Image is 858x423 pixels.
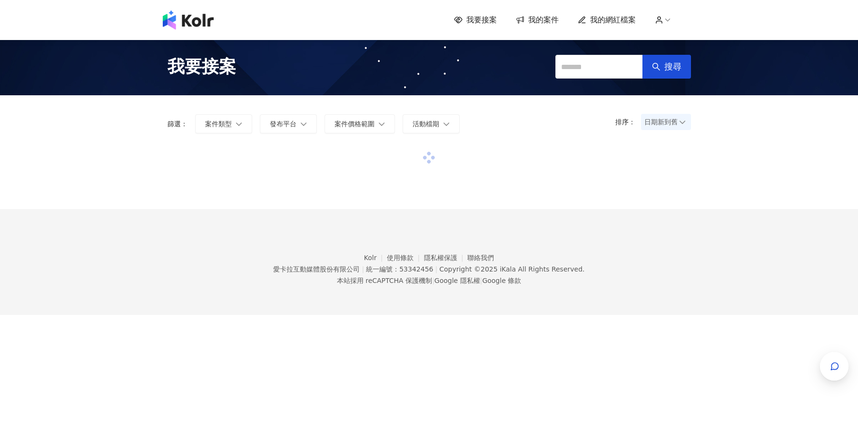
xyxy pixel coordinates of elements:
[260,114,317,133] button: 發布平台
[387,254,424,262] a: 使用條款
[467,254,494,262] a: 聯絡我們
[270,120,296,128] span: 發布平台
[528,15,559,25] span: 我的案件
[205,120,232,128] span: 案件類型
[325,114,395,133] button: 案件價格範圍
[500,265,516,273] a: iKala
[435,265,437,273] span: |
[652,62,661,71] span: search
[273,265,360,273] div: 愛卡拉互動媒體股份有限公司
[403,114,460,133] button: 活動檔期
[434,277,480,284] a: Google 隱私權
[168,55,236,79] span: 我要接案
[163,10,214,30] img: logo
[482,277,521,284] a: Google 條款
[364,254,387,262] a: Kolr
[642,55,691,79] button: 搜尋
[168,120,187,128] p: 篩選：
[516,15,559,25] a: 我的案件
[590,15,636,25] span: 我的網紅檔案
[480,277,483,284] span: |
[578,15,636,25] a: 我的網紅檔案
[424,254,468,262] a: 隱私權保護
[432,277,434,284] span: |
[466,15,497,25] span: 我要接案
[439,265,584,273] div: Copyright © 2025 All Rights Reserved.
[615,118,641,126] p: 排序：
[195,114,252,133] button: 案件類型
[454,15,497,25] a: 我要接案
[413,120,439,128] span: 活動檔期
[366,265,433,273] div: 統一編號：53342456
[664,61,681,72] span: 搜尋
[335,120,375,128] span: 案件價格範圍
[337,275,521,286] span: 本站採用 reCAPTCHA 保護機制
[644,115,688,129] span: 日期新到舊
[362,265,364,273] span: |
